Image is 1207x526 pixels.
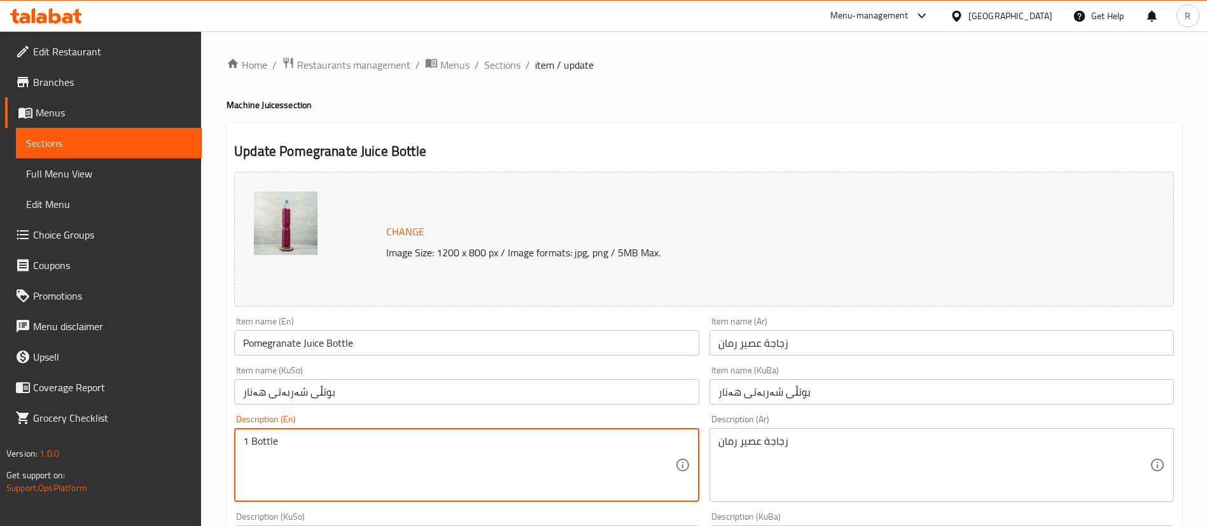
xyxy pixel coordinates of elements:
a: Support.OpsPlatform [6,480,87,496]
span: Choice Groups [33,227,192,242]
a: Choice Groups [5,219,202,250]
li: / [272,57,277,73]
span: Coverage Report [33,380,192,395]
h2: Update Pomegranate Juice Bottle [234,142,1174,161]
a: Full Menu View [16,158,202,189]
a: Sections [484,57,520,73]
div: Menu-management [830,8,909,24]
a: Menus [425,57,470,73]
span: Change [386,223,424,241]
span: Full Menu View [26,166,192,181]
a: Edit Menu [16,189,202,219]
img: Zakaria_SweetPomegranteMa638364215239951255.jpg [254,191,317,255]
input: Enter name KuBa [709,379,1174,405]
li: / [415,57,420,73]
a: Branches [5,67,202,97]
a: Sections [16,128,202,158]
li: / [526,57,530,73]
a: Menu disclaimer [5,311,202,342]
button: Change [381,219,429,245]
p: Image Size: 1200 x 800 px / Image formats: jpg, png / 5MB Max. [381,245,1056,260]
input: Enter name KuSo [234,379,699,405]
textarea: 1 Bottle [243,435,674,495]
span: Menus [36,105,192,120]
span: 1.0.0 [39,445,59,462]
span: Edit Menu [26,197,192,212]
a: Edit Restaurant [5,36,202,67]
span: Promotions [33,288,192,303]
span: Coupons [33,258,192,273]
a: Menus [5,97,202,128]
textarea: زجاجة عصير رمان [718,435,1150,495]
a: Restaurants management [282,57,410,73]
input: Enter name Ar [709,330,1174,356]
span: item / update [535,57,594,73]
a: Grocery Checklist [5,403,202,433]
div: [GEOGRAPHIC_DATA] [968,9,1052,23]
span: R [1185,9,1190,23]
span: Restaurants management [297,57,410,73]
span: Branches [33,74,192,90]
span: Menu disclaimer [33,319,192,334]
a: Home [227,57,267,73]
li: / [475,57,479,73]
a: Coupons [5,250,202,280]
span: Edit Restaurant [33,44,192,59]
input: Enter name En [234,330,699,356]
span: Upsell [33,349,192,364]
nav: breadcrumb [227,57,1182,73]
span: Get support on: [6,467,65,483]
span: Menus [440,57,470,73]
span: Sections [26,135,192,151]
span: Grocery Checklist [33,410,192,426]
a: Promotions [5,280,202,311]
h4: Machine Juices section [227,99,1182,111]
a: Upsell [5,342,202,372]
a: Coverage Report [5,372,202,403]
span: Version: [6,445,38,462]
